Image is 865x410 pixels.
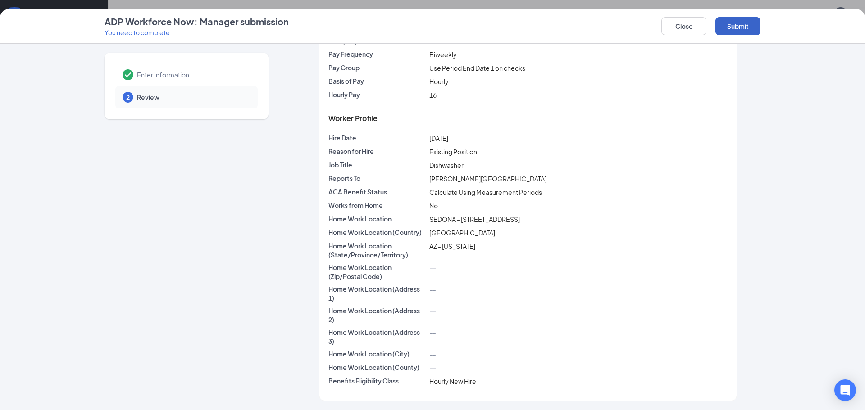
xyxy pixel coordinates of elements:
span: -- [429,264,436,272]
span: No [429,202,438,210]
p: Home Work Location (Address 3) [328,328,426,346]
span: [PERSON_NAME][GEOGRAPHIC_DATA] [429,175,546,183]
span: Review [137,93,249,102]
p: Home Work Location (City) [328,349,426,358]
p: Job Title [328,160,426,169]
p: Benefits Eligibility Class [328,376,426,385]
span: Existing Position [429,148,477,156]
button: Close [661,17,706,35]
span: -- [429,350,436,358]
span: Hourly New Hire [429,377,476,385]
p: Home Work Location (County) [328,363,426,372]
span: 16 [429,91,437,99]
button: Submit [715,17,760,35]
p: Works from Home [328,201,426,210]
span: Calculate Using Measurement Periods [429,188,542,196]
p: Home Work Location (Address 2) [328,306,426,324]
p: Home Work Location (State/Province/Territory) [328,241,426,259]
p: Home Work Location (Address 1) [328,284,426,302]
span: Enter Information [137,70,249,79]
div: Open Intercom Messenger [834,379,856,401]
p: Home Work Location (Country) [328,228,426,237]
span: Use Period End Date 1 on checks [429,64,525,72]
p: Reports To [328,174,426,183]
span: -- [429,285,436,293]
span: AZ - [US_STATE] [429,242,475,250]
p: Pay Frequency [328,50,426,59]
h4: ADP Workforce Now: Manager submission [105,15,289,28]
span: Biweekly [429,50,457,59]
span: [GEOGRAPHIC_DATA] [429,229,495,237]
span: SEDONA - [STREET_ADDRESS] [429,215,520,223]
span: -- [429,307,436,315]
p: ACA Benefit Status [328,187,426,196]
p: Reason for Hire [328,147,426,156]
p: Pay Group [328,63,426,72]
span: [DATE] [429,134,448,142]
span: 2 [126,93,130,102]
span: -- [429,329,436,337]
span: Worker Profile [328,113,378,123]
svg: Checkmark [123,69,133,80]
p: Home Work Location [328,214,426,223]
p: You need to complete [105,28,289,37]
p: Hire Date [328,133,426,142]
p: Home Work Location (Zip/Postal Code) [328,263,426,281]
p: Hourly Pay [328,90,426,99]
span: -- [429,364,436,372]
span: Hourly [429,77,449,86]
span: Dishwasher [429,161,464,169]
p: Basis of Pay [328,77,426,86]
